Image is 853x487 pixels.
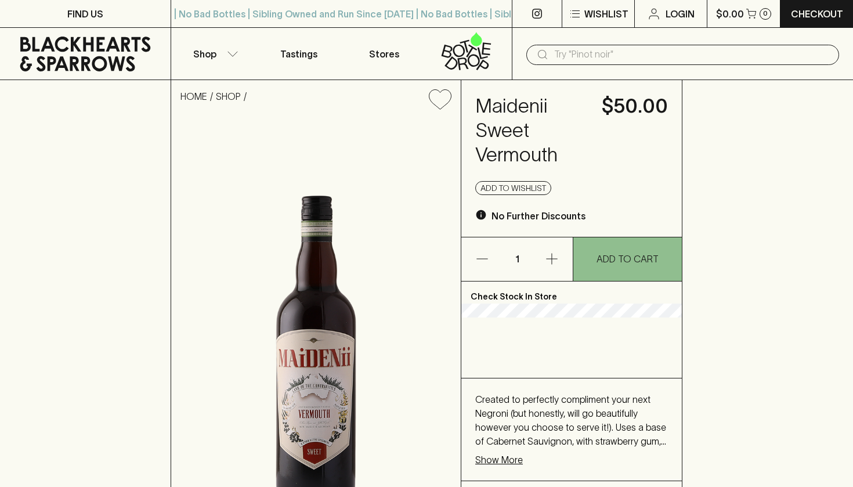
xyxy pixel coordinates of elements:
[280,47,317,61] p: Tastings
[666,7,695,21] p: Login
[554,45,830,64] input: Try "Pinot noir"
[716,7,744,21] p: $0.00
[180,91,207,102] a: HOME
[256,28,342,80] a: Tastings
[791,7,843,21] p: Checkout
[171,28,256,80] button: Shop
[193,47,216,61] p: Shop
[584,7,628,21] p: Wishlist
[216,91,241,102] a: SHOP
[573,237,682,281] button: ADD TO CART
[67,7,103,21] p: FIND US
[475,453,523,467] p: Show More
[763,10,768,17] p: 0
[602,94,668,118] h4: $50.00
[475,94,588,167] h4: Maidenii Sweet Vermouth
[424,85,456,114] button: Add to wishlist
[369,47,399,61] p: Stores
[475,181,551,195] button: Add to wishlist
[342,28,427,80] a: Stores
[597,252,659,266] p: ADD TO CART
[503,237,531,281] p: 1
[491,209,585,223] p: No Further Discounts
[461,282,682,304] p: Check Stock In Store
